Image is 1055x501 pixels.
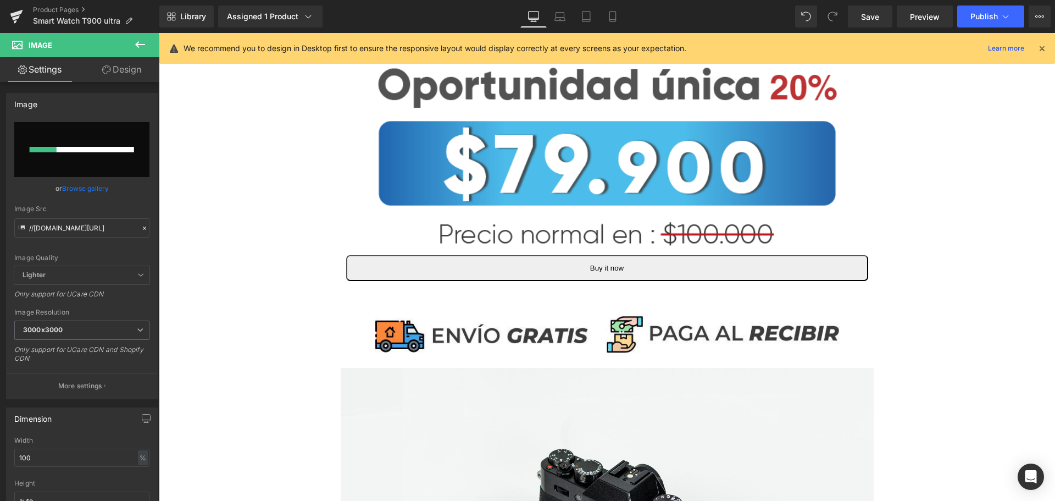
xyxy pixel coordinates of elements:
[910,11,940,23] span: Preview
[138,450,148,465] div: %
[547,5,573,27] a: Laptop
[7,373,157,399] button: More settings
[14,408,52,423] div: Dimension
[1018,464,1044,490] div: Open Intercom Messenger
[14,480,149,487] div: Height
[14,290,149,306] div: Only support for UCare CDN
[23,326,63,334] b: 3000x3000
[520,5,547,27] a: Desktop
[14,449,149,467] input: auto
[957,5,1024,27] button: Publish
[82,57,162,82] a: Design
[184,42,686,54] p: We recommend you to design in Desktop first to ensure the responsive layout would display correct...
[573,5,599,27] a: Tablet
[180,12,206,21] span: Library
[970,12,998,21] span: Publish
[14,218,149,238] input: Link
[14,183,149,194] div: or
[14,345,149,370] div: Only support for UCare CDN and Shopify CDN
[187,222,709,248] button: Buy it now
[1029,5,1051,27] button: More
[33,16,120,25] span: Smart Watch T900 ultra
[821,5,843,27] button: Redo
[14,254,149,262] div: Image Quality
[984,42,1029,55] a: Learn more
[14,309,149,316] div: Image Resolution
[159,5,214,27] a: New Library
[62,179,109,198] a: Browse gallery
[14,93,37,109] div: Image
[23,271,46,279] b: Lighter
[14,205,149,213] div: Image Src
[599,5,626,27] a: Mobile
[58,381,102,391] p: More settings
[227,11,314,22] div: Assigned 1 Product
[795,5,817,27] button: Undo
[33,5,159,14] a: Product Pages
[861,11,879,23] span: Save
[14,437,149,444] div: Width
[897,5,953,27] a: Preview
[29,41,52,49] span: Image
